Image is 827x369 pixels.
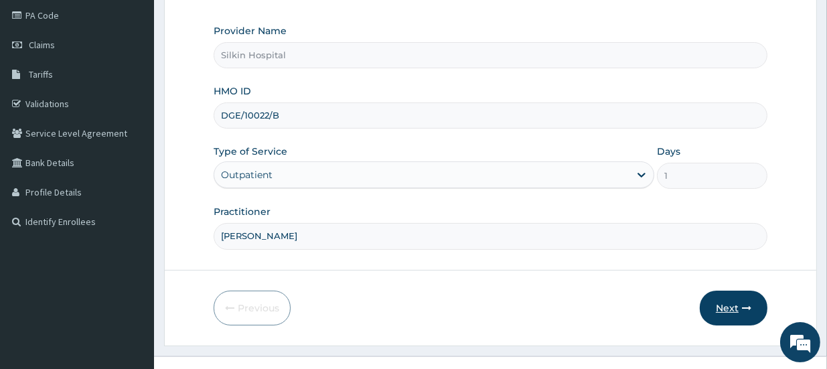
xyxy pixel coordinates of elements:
[7,235,255,282] textarea: Type your message and hit 'Enter'
[214,205,271,218] label: Practitioner
[29,39,55,51] span: Claims
[214,24,287,38] label: Provider Name
[29,68,53,80] span: Tariffs
[214,291,291,325] button: Previous
[25,67,54,100] img: d_794563401_company_1708531726252_794563401
[70,75,225,92] div: Chat with us now
[214,102,767,129] input: Enter HMO ID
[221,168,273,181] div: Outpatient
[78,103,185,238] span: We're online!
[214,223,767,249] input: Enter Name
[700,291,767,325] button: Next
[214,145,287,158] label: Type of Service
[657,145,680,158] label: Days
[220,7,252,39] div: Minimize live chat window
[214,84,251,98] label: HMO ID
